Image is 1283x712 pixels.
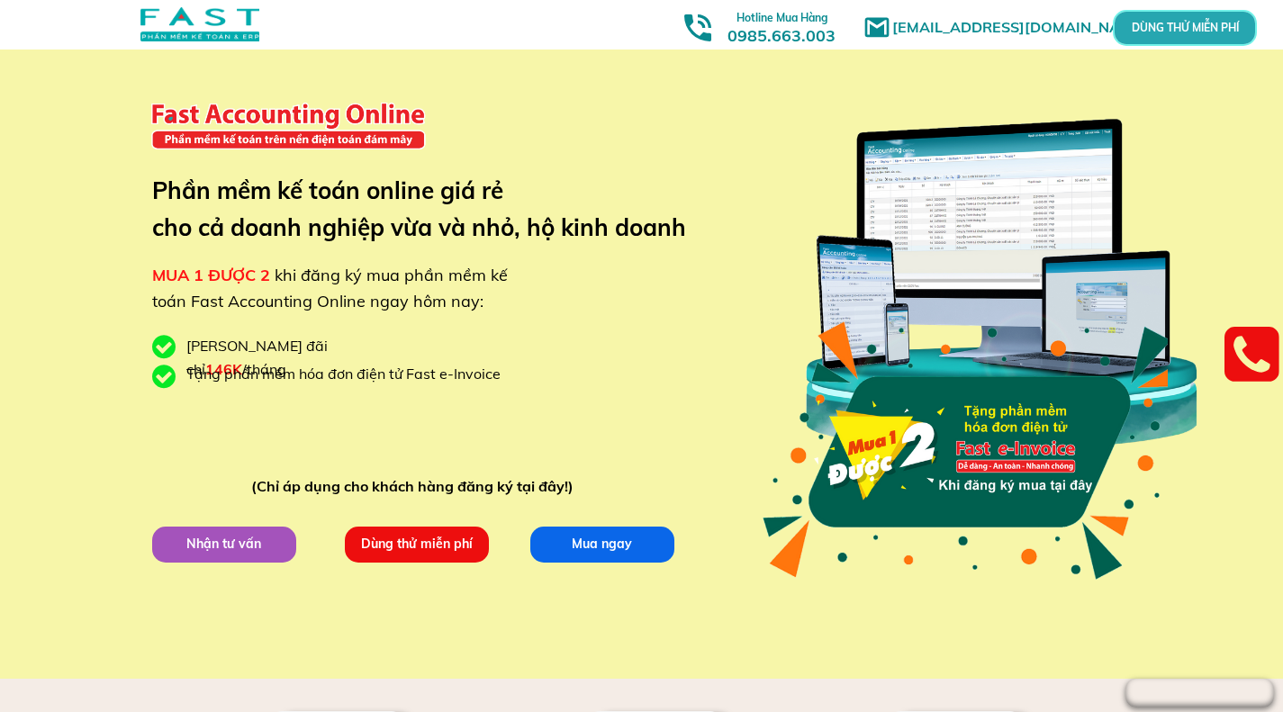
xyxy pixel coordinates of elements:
[152,172,713,247] h3: Phần mềm kế toán online giá rẻ cho cả doanh nghiệp vừa và nhỏ, hộ kinh doanh
[186,335,420,381] div: [PERSON_NAME] đãi chỉ /tháng
[251,475,582,499] div: (Chỉ áp dụng cho khách hàng đăng ký tại đây!)
[708,6,855,45] h3: 0985.663.003
[736,11,827,24] span: Hotline Mua Hàng
[205,360,242,378] span: 146K
[152,265,270,285] span: MUA 1 ĐƯỢC 2
[530,527,674,563] p: Mua ngay
[152,265,508,311] span: khi đăng ký mua phần mềm kế toán Fast Accounting Online ngay hôm nay:
[152,527,296,563] p: Nhận tư vấn
[186,363,514,386] div: Tặng phần mềm hóa đơn điện tử Fast e-Invoice
[892,16,1158,40] h1: [EMAIL_ADDRESS][DOMAIN_NAME]
[345,527,489,563] p: Dùng thử miễn phí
